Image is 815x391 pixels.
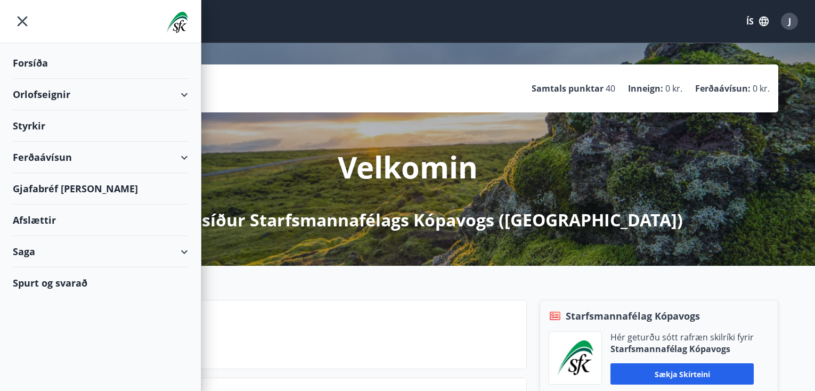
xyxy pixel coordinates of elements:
button: J [777,9,802,34]
div: Orlofseignir [13,79,188,110]
div: Ferðaávísun [13,142,188,173]
div: Styrkir [13,110,188,142]
p: Hér geturðu sótt rafræn skilríki fyrir [610,331,754,343]
img: union_logo [166,12,188,33]
p: Velkomin [338,146,478,187]
div: Gjafabréf [PERSON_NAME] [13,173,188,205]
button: Sækja skírteini [610,363,754,385]
button: menu [13,12,32,31]
p: Ferðaávísun : [695,83,751,94]
div: Forsíða [13,47,188,79]
p: Starfsmannafélag Kópavogs [610,343,754,355]
span: 0 kr. [753,83,770,94]
div: Afslættir [13,205,188,236]
span: 40 [606,83,615,94]
span: 0 kr. [665,83,682,94]
button: ÍS [740,12,775,31]
span: Starfsmannafélag Kópavogs [566,309,700,323]
p: á Mínar síður Starfsmannafélags Kópavogs ([GEOGRAPHIC_DATA]) [133,208,683,232]
p: Næstu helgi [115,327,518,345]
span: J [788,15,791,27]
p: Samtals punktar [532,83,604,94]
img: x5MjQkxwhnYn6YREZUTEa9Q4KsBUeQdWGts9Dj4O.png [557,340,593,376]
p: Inneign : [628,83,663,94]
div: Spurt og svarað [13,267,188,298]
div: Saga [13,236,188,267]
